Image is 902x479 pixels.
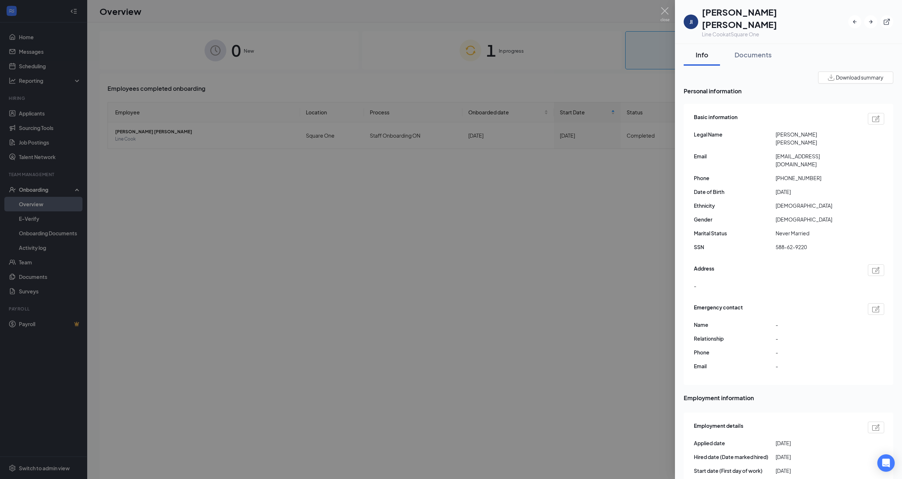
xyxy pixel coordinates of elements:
[694,152,776,160] span: Email
[694,362,776,370] span: Email
[848,15,861,28] button: ArrowLeftNew
[735,50,772,59] div: Documents
[776,130,857,146] span: [PERSON_NAME] [PERSON_NAME]
[776,243,857,251] span: 588-62-9220
[694,202,776,210] span: Ethnicity
[776,348,857,356] span: -
[694,321,776,329] span: Name
[694,348,776,356] span: Phone
[880,15,893,28] button: ExternalLink
[694,174,776,182] span: Phone
[877,454,895,472] div: Open Intercom Messenger
[776,439,857,447] span: [DATE]
[689,18,693,25] div: JI
[694,113,737,125] span: Basic information
[867,18,874,25] svg: ArrowRight
[776,334,857,342] span: -
[694,215,776,223] span: Gender
[702,6,848,31] h1: [PERSON_NAME] [PERSON_NAME]
[776,202,857,210] span: [DEMOGRAPHIC_DATA]
[694,282,696,290] span: -
[836,74,883,81] span: Download summary
[776,152,857,168] span: [EMAIL_ADDRESS][DOMAIN_NAME]
[776,174,857,182] span: [PHONE_NUMBER]
[694,439,776,447] span: Applied date
[702,31,848,38] div: Line Cook at Square One
[694,188,776,196] span: Date of Birth
[776,321,857,329] span: -
[776,229,857,237] span: Never Married
[776,188,857,196] span: [DATE]
[684,393,893,402] span: Employment information
[694,303,743,315] span: Emergency contact
[694,130,776,138] span: Legal Name
[776,467,857,475] span: [DATE]
[694,264,714,276] span: Address
[864,15,877,28] button: ArrowRight
[694,422,743,433] span: Employment details
[694,453,776,461] span: Hired date (Date marked hired)
[694,243,776,251] span: SSN
[691,50,713,59] div: Info
[883,18,890,25] svg: ExternalLink
[684,86,893,96] span: Personal information
[851,18,858,25] svg: ArrowLeftNew
[776,453,857,461] span: [DATE]
[776,362,857,370] span: -
[818,72,893,84] button: Download summary
[694,467,776,475] span: Start date (First day of work)
[694,334,776,342] span: Relationship
[776,215,857,223] span: [DEMOGRAPHIC_DATA]
[694,229,776,237] span: Marital Status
